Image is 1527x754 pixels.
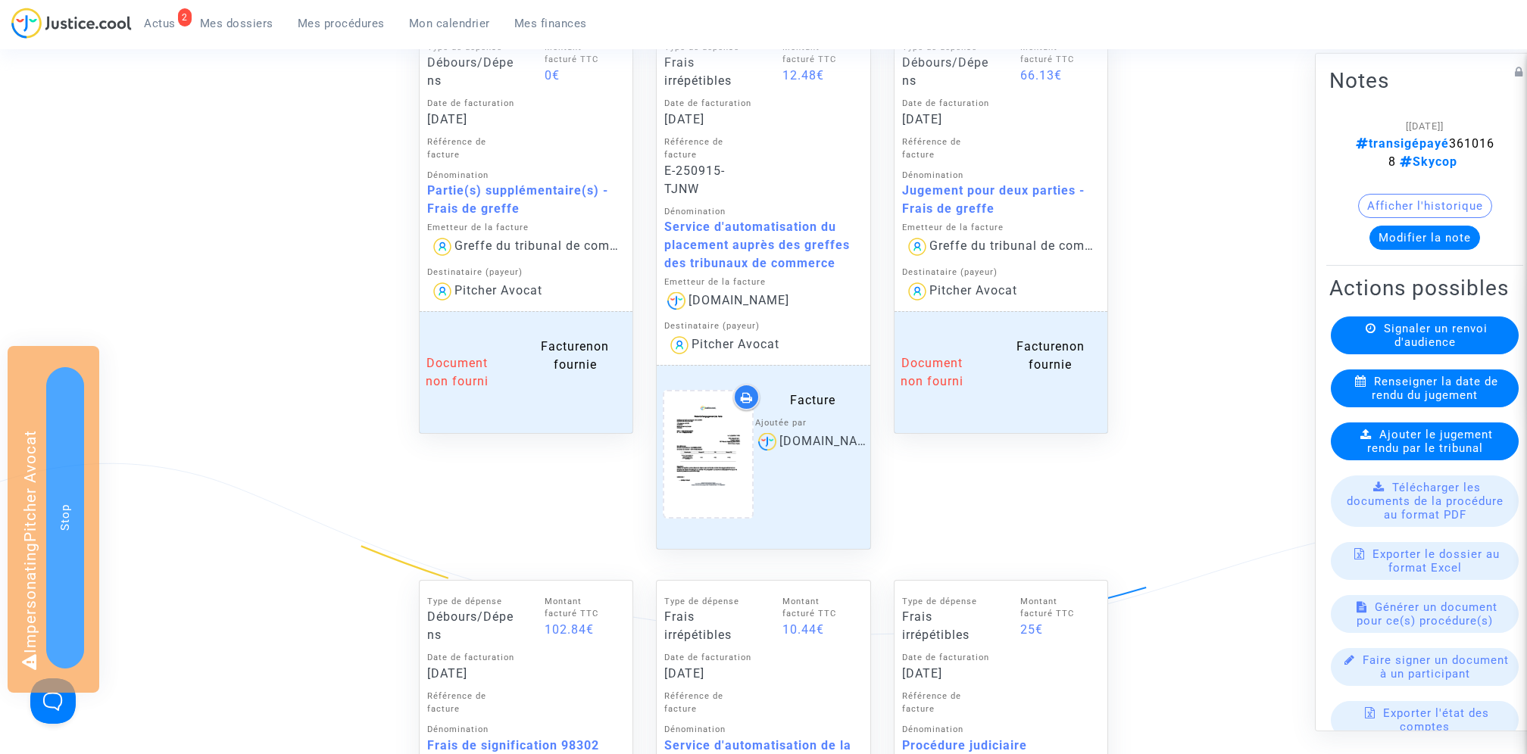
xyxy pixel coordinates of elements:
div: Frais irrépétibles [664,54,752,90]
div: Dénomination [902,724,1101,737]
div: Référence de facture [664,136,752,162]
span: Greffe du tribunal de commerce de [GEOGRAPHIC_DATA] [929,239,1270,254]
span: Mes finances [514,17,587,30]
span: 3610168 [1356,136,1494,169]
span: Exporter le dossier au format Excel [1372,547,1500,575]
div: Document non fourni [420,354,495,391]
img: icon-user.svg [905,279,929,304]
div: Ajoutée par [755,417,870,430]
span: Skycop [1396,154,1457,169]
div: Référence de facture [902,136,990,162]
button: Afficher l'historique [1358,194,1492,218]
img: icon-user.svg [430,279,454,304]
div: Date de facturation [427,652,515,665]
div: Frais irrépétibles [664,608,752,644]
div: Dénomination [427,170,626,182]
div: [DATE] [902,111,990,129]
div: Destinataire (payeur) [902,266,1101,279]
button: Modifier la note [1369,226,1480,250]
span: Pitcher Avocat [454,283,542,298]
div: Emetteur de la facture [664,276,863,289]
span: Ajouter le jugement rendu par le tribunal [1367,428,1494,455]
div: Date de facturation [427,98,515,111]
div: [DATE] [427,665,515,683]
span: [DOMAIN_NAME] [689,293,789,307]
h2: Actions possibles [1329,275,1520,301]
div: [DATE] [664,111,752,129]
div: Débours/Dépens [427,608,515,644]
span: [[DATE]] [1406,120,1444,132]
div: Emetteur de la facture [427,222,626,235]
span: Stop [58,504,72,531]
div: Facture [755,391,870,410]
span: Exporter l'état des comptes [1383,706,1489,734]
div: Service d'automatisation du placement auprès des greffes des tribunaux de commerce [664,218,863,273]
div: Date de facturation [902,98,990,111]
div: 66.13€ [1020,67,1093,85]
span: Actus [144,17,176,30]
div: Référence de facture [664,690,752,716]
div: Dénomination [427,724,626,737]
div: Frais irrépétibles [902,608,990,644]
a: Mes procédures [286,12,397,35]
div: [DATE] [664,665,752,683]
span: transigépayé [1356,136,1449,151]
div: Montant facturé TTC [1020,42,1093,67]
div: Dénomination [664,724,863,737]
div: 2 [178,8,192,26]
div: Montant facturé TTC [782,42,855,67]
span: Mon calendrier [409,17,490,30]
a: Mon calendrier [397,12,502,35]
iframe: Help Scout Beacon - Open [30,678,76,724]
span: Pitcher Avocat [929,283,1017,298]
div: Facture [517,338,632,374]
div: Partie(s) supplémentaire(s) - Frais de greffe [427,182,626,218]
div: E-250915-TJNW [664,162,752,198]
h2: Notes [1329,67,1520,94]
div: Débours/Dépens [427,54,515,90]
div: Destinataire (payeur) [427,266,626,279]
span: Mes procédures [298,17,385,30]
div: Date de facturation [664,652,752,665]
div: [DATE] [902,665,990,683]
div: Référence de facture [427,136,515,162]
div: Date de facturation [902,652,990,665]
div: 10.44€ [782,621,855,639]
span: Générer un document pour ce(s) procédure(s) [1357,600,1497,628]
button: Stop [46,367,84,668]
div: Impersonating [8,346,99,693]
div: Débours/Dépens [902,54,990,90]
div: Dénomination [664,206,863,219]
div: Destinataire (payeur) [664,320,863,333]
div: Montant facturé TTC [545,596,617,622]
span: Renseigner la date de rendu du jugement [1372,375,1498,402]
div: Référence de facture [902,690,990,716]
span: Signaler un renvoi d'audience [1384,322,1488,349]
div: Type de dépense [902,596,990,609]
div: Emetteur de la facture [902,222,1101,235]
div: 12.48€ [782,67,855,85]
div: Référence de facture [427,690,515,716]
div: 25€ [1020,621,1093,639]
img: logo.png [755,430,779,453]
div: Type de dépense [664,596,752,609]
span: Télécharger les documents de la procédure au format PDF [1347,481,1504,522]
div: [DATE] [427,111,515,129]
div: Type de dépense [427,596,515,609]
div: Facture [993,338,1108,374]
a: 2Actus [132,12,188,35]
a: Mes dossiers [188,12,286,35]
div: Date de facturation [664,98,752,111]
span: Pitcher Avocat [692,337,779,351]
div: 0€ [545,67,617,85]
span: Faire signer un document à un participant [1363,653,1509,681]
span: [DOMAIN_NAME] [779,434,880,448]
a: Mes finances [502,12,599,35]
div: Document non fourni [895,354,970,391]
span: Greffe du tribunal de commerce de [GEOGRAPHIC_DATA] [454,239,795,254]
div: Montant facturé TTC [545,42,617,67]
img: icon-user.svg [667,333,692,357]
div: Montant facturé TTC [782,596,855,622]
img: icon-user.svg [905,235,929,259]
div: Jugement pour deux parties - Frais de greffe [902,182,1101,218]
